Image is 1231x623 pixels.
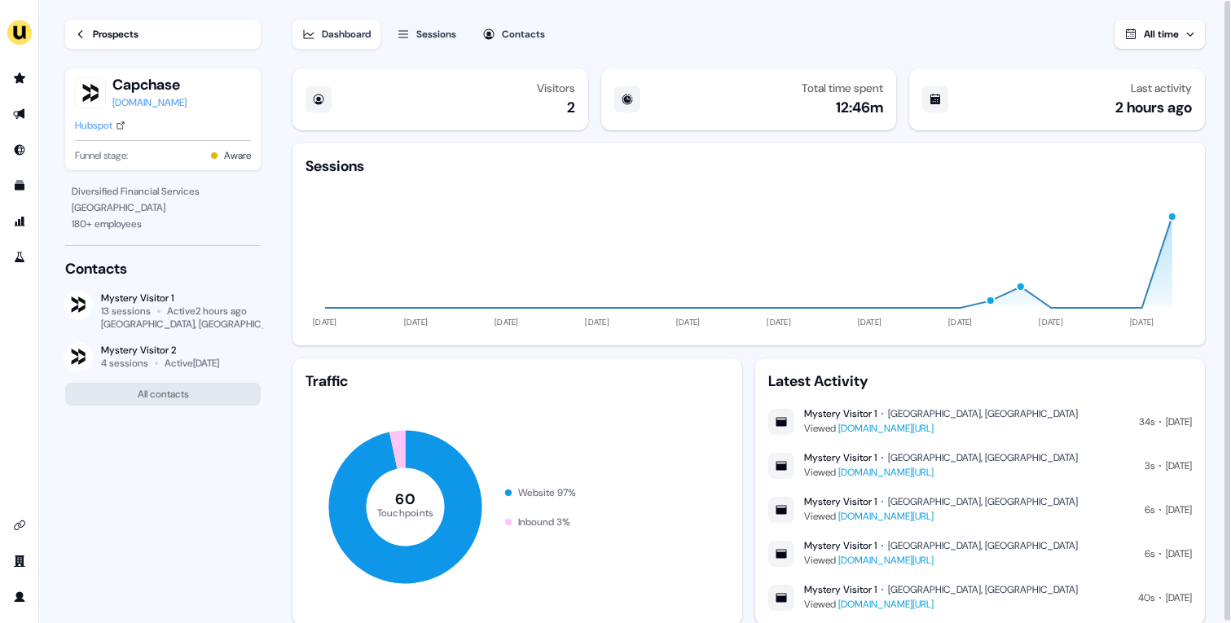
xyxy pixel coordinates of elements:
[495,317,519,327] tspan: [DATE]
[518,485,576,501] div: Website 97 %
[322,26,371,42] div: Dashboard
[387,20,466,49] button: Sessions
[101,357,148,370] div: 4 sessions
[502,26,545,42] div: Contacts
[377,506,434,519] tspan: Touchpoints
[395,489,415,509] tspan: 60
[767,317,792,327] tspan: [DATE]
[313,317,337,327] tspan: [DATE]
[167,305,247,318] div: Active 2 hours ago
[112,75,187,94] button: Capchase
[804,583,877,596] div: Mystery Visitor 1
[7,137,33,163] a: Go to Inbound
[101,305,151,318] div: 13 sessions
[838,422,934,435] a: [DOMAIN_NAME][URL]
[7,65,33,91] a: Go to prospects
[804,552,1078,568] div: Viewed
[101,344,219,357] div: Mystery Visitor 2
[306,371,729,391] div: Traffic
[804,420,1078,437] div: Viewed
[101,318,292,331] div: [GEOGRAPHIC_DATA], [GEOGRAPHIC_DATA]
[567,98,575,117] div: 2
[858,317,882,327] tspan: [DATE]
[72,216,254,232] div: 180 + employees
[112,94,187,111] a: [DOMAIN_NAME]
[7,512,33,538] a: Go to integrations
[72,200,254,216] div: [GEOGRAPHIC_DATA]
[1166,458,1192,474] div: [DATE]
[473,20,555,49] button: Contacts
[224,147,251,164] button: Aware
[1145,502,1154,518] div: 6s
[802,81,883,94] div: Total time spent
[1166,414,1192,430] div: [DATE]
[888,495,1078,508] div: [GEOGRAPHIC_DATA], [GEOGRAPHIC_DATA]
[75,117,125,134] a: Hubspot
[7,244,33,270] a: Go to experiments
[1138,590,1154,606] div: 40s
[888,539,1078,552] div: [GEOGRAPHIC_DATA], [GEOGRAPHIC_DATA]
[65,20,261,49] a: Prospects
[404,317,429,327] tspan: [DATE]
[1130,317,1154,327] tspan: [DATE]
[804,596,1078,612] div: Viewed
[948,317,973,327] tspan: [DATE]
[1145,546,1154,562] div: 6s
[101,292,261,305] div: Mystery Visitor 1
[838,598,934,611] a: [DOMAIN_NAME][URL]
[838,466,934,479] a: [DOMAIN_NAME][URL]
[306,156,364,176] div: Sessions
[65,383,261,406] button: All contacts
[768,371,1192,391] div: Latest Activity
[888,583,1078,596] div: [GEOGRAPHIC_DATA], [GEOGRAPHIC_DATA]
[75,147,128,164] span: Funnel stage:
[7,208,33,235] a: Go to attribution
[804,539,877,552] div: Mystery Visitor 1
[804,464,1078,480] div: Viewed
[838,510,934,523] a: [DOMAIN_NAME][URL]
[7,548,33,574] a: Go to team
[72,183,254,200] div: Diversified Financial Services
[804,495,877,508] div: Mystery Visitor 1
[1145,458,1154,474] div: 3s
[1040,317,1064,327] tspan: [DATE]
[7,584,33,610] a: Go to profile
[1166,502,1192,518] div: [DATE]
[888,407,1078,420] div: [GEOGRAPHIC_DATA], [GEOGRAPHIC_DATA]
[93,26,138,42] div: Prospects
[75,117,112,134] div: Hubspot
[518,514,570,530] div: Inbound 3 %
[888,451,1078,464] div: [GEOGRAPHIC_DATA], [GEOGRAPHIC_DATA]
[537,81,575,94] div: Visitors
[416,26,456,42] div: Sessions
[1131,81,1192,94] div: Last activity
[1166,546,1192,562] div: [DATE]
[1115,98,1192,117] div: 2 hours ago
[1139,414,1154,430] div: 34s
[1166,590,1192,606] div: [DATE]
[1144,28,1179,41] span: All time
[804,451,877,464] div: Mystery Visitor 1
[586,317,610,327] tspan: [DATE]
[65,259,261,279] div: Contacts
[7,101,33,127] a: Go to outbound experience
[165,357,219,370] div: Active [DATE]
[836,98,883,117] div: 12:46m
[1114,20,1205,49] button: All time
[804,508,1078,524] div: Viewed
[7,173,33,199] a: Go to templates
[838,554,934,567] a: [DOMAIN_NAME][URL]
[676,317,700,327] tspan: [DATE]
[804,407,877,420] div: Mystery Visitor 1
[292,20,380,49] button: Dashboard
